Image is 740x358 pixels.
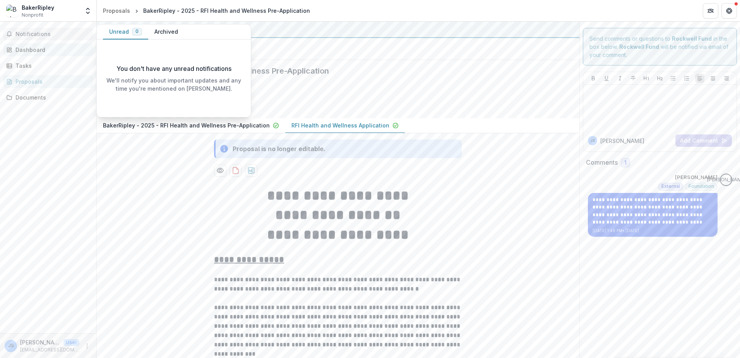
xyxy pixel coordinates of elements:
[589,74,598,83] button: Bold
[682,74,691,83] button: Ordered List
[583,28,737,65] div: Send comments or questions to in the box below. will be notified via email of your comment.
[3,43,93,56] a: Dashboard
[721,3,737,19] button: Get Help
[602,74,611,83] button: Underline
[3,91,93,104] a: Documents
[103,7,130,15] div: Proposals
[3,28,93,40] button: Notifications
[695,74,704,83] button: Align Left
[20,346,79,353] p: [EMAIL_ADDRESS][DOMAIN_NAME]
[116,64,231,73] p: You don't have any unread notifications
[619,43,659,50] strong: Rockwell Fund
[22,3,54,12] div: BakerRipley
[642,74,651,83] button: Heading 1
[214,164,226,177] button: Preview 72c6ba80-6671-42bb-a13e-cfe149e59e3f-1.pdf
[100,5,313,16] nav: breadcrumb
[661,184,680,189] span: External
[233,144,325,153] div: Proposal is no longer editable.
[722,74,731,83] button: Align Right
[6,5,19,17] img: BakerRipley
[15,77,87,86] div: Proposals
[148,24,184,40] button: Archived
[230,164,242,177] button: download-proposal
[615,74,625,83] button: Italicize
[590,139,595,143] div: Jessica Starkschall
[103,25,573,34] div: Rockwell Fund
[15,31,90,38] span: Notifications
[15,93,87,102] div: Documents
[8,343,14,348] div: Jessica Starkschall
[100,5,133,16] a: Proposals
[63,339,79,346] p: User
[600,137,644,145] p: [PERSON_NAME]
[135,29,139,34] span: 0
[103,24,148,40] button: Unread
[245,164,257,177] button: download-proposal
[291,121,389,129] p: RFI Health and Wellness Application
[3,75,93,88] a: Proposals
[103,66,561,76] h2: BakerRipley - 2025 - RFI Health and Wellness Pre-Application
[675,174,718,181] p: [PERSON_NAME]
[703,3,718,19] button: Partners
[629,74,638,83] button: Strike
[103,121,270,129] p: BakerRipley - 2025 - RFI Health and Wellness Pre-Application
[655,74,665,83] button: Heading 2
[675,134,732,147] button: Add Comment
[672,35,712,42] strong: Rockwell Fund
[15,46,87,54] div: Dashboard
[708,74,718,83] button: Align Center
[20,338,60,346] p: [PERSON_NAME]
[3,59,93,72] a: Tasks
[15,62,87,70] div: Tasks
[586,159,618,166] h2: Comments
[593,228,713,234] p: [DATE] 1:49 PM • [DATE]
[82,341,92,351] button: More
[624,160,627,166] span: 1
[143,7,310,15] div: BakerRipley - 2025 - RFI Health and Wellness Pre-Application
[103,76,245,93] p: We'll notify you about important updates and any time you're mentioned on [PERSON_NAME].
[689,184,714,189] span: Foundation
[82,3,93,19] button: Open entity switcher
[668,74,678,83] button: Bullet List
[22,12,43,19] span: Nonprofit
